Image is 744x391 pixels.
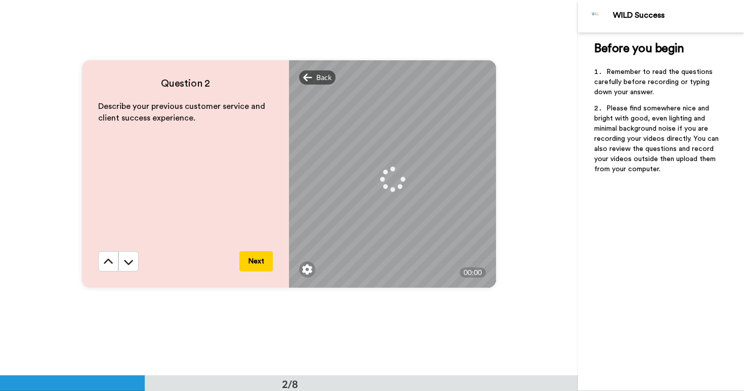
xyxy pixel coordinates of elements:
span: Please find somewhere nice and bright with good, even lighting and minimal background noise if yo... [594,105,721,173]
img: ic_gear.svg [302,264,312,275]
div: WILD Success [613,11,743,20]
div: 2/8 [266,377,314,391]
button: Next [239,251,273,271]
div: Back [299,70,336,85]
span: Back [316,72,332,83]
span: Describe your previous customer service and client success experience. [98,102,267,122]
h4: Question 2 [98,76,273,91]
span: Before you begin [594,43,684,55]
img: Profile Image [584,4,608,28]
span: Remember to read the questions carefully before recording or typing down your answer. [594,68,715,96]
div: 00:00 [460,267,486,278]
